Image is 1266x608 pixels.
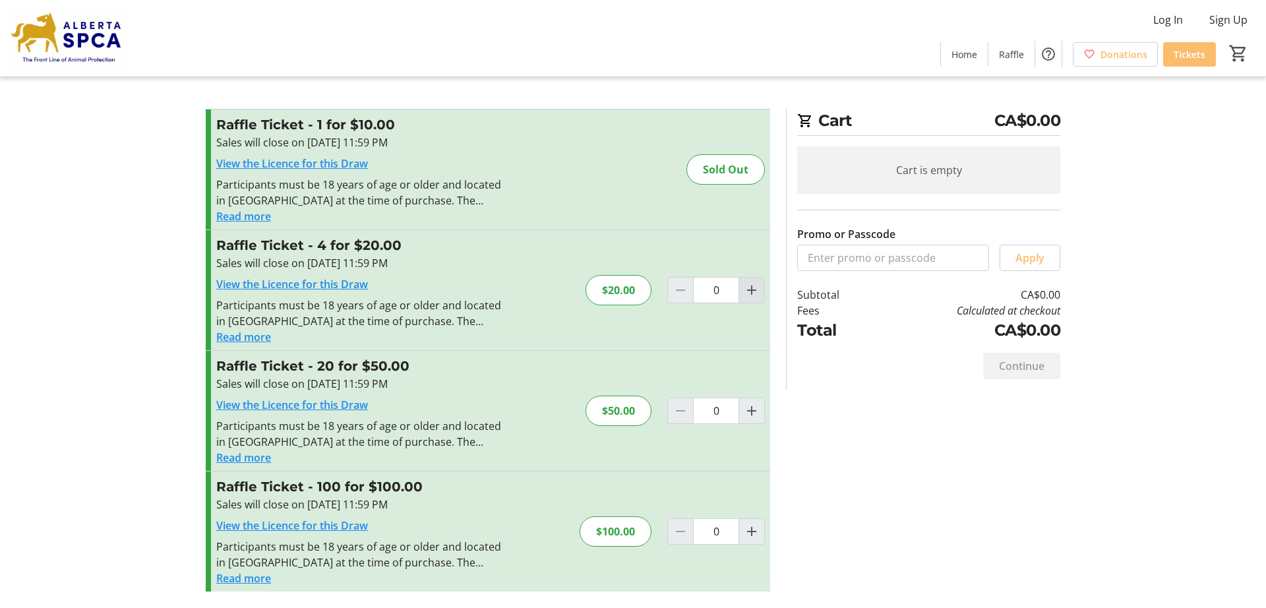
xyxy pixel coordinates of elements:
[216,177,504,208] div: Participants must be 18 years of age or older and located in [GEOGRAPHIC_DATA] at the time of pur...
[216,418,504,450] div: Participants must be 18 years of age or older and located in [GEOGRAPHIC_DATA] at the time of pur...
[216,255,504,271] div: Sales will close on [DATE] 11:59 PM
[797,287,874,303] td: Subtotal
[739,519,764,544] button: Increment by one
[693,518,739,545] input: Raffle Ticket Quantity
[693,277,739,303] input: Raffle Ticket Quantity
[216,398,368,412] a: View the Licence for this Draw
[216,539,504,570] div: Participants must be 18 years of age or older and located in [GEOGRAPHIC_DATA] at the time of pur...
[1163,42,1216,67] a: Tickets
[951,47,977,61] span: Home
[216,156,368,171] a: View the Licence for this Draw
[586,275,651,305] div: $20.00
[797,245,989,271] input: Enter promo or passcode
[216,376,504,392] div: Sales will close on [DATE] 11:59 PM
[1153,12,1183,28] span: Log In
[797,109,1060,136] h2: Cart
[216,235,504,255] h3: Raffle Ticket - 4 for $20.00
[8,5,125,71] img: Alberta SPCA's Logo
[1174,47,1205,61] span: Tickets
[216,135,504,150] div: Sales will close on [DATE] 11:59 PM
[994,109,1061,133] span: CA$0.00
[797,303,874,319] td: Fees
[1015,250,1044,266] span: Apply
[797,319,874,342] td: Total
[216,450,271,466] button: Read more
[1073,42,1158,67] a: Donations
[216,115,504,135] h3: Raffle Ticket - 1 for $10.00
[874,303,1060,319] td: Calculated at checkout
[216,356,504,376] h3: Raffle Ticket - 20 for $50.00
[874,287,1060,303] td: CA$0.00
[580,516,651,547] div: $100.00
[1035,41,1062,67] button: Help
[686,154,765,185] div: Sold Out
[874,319,1060,342] td: CA$0.00
[1143,9,1193,30] button: Log In
[1199,9,1258,30] button: Sign Up
[1226,42,1250,65] button: Cart
[739,278,764,303] button: Increment by one
[216,570,271,586] button: Read more
[216,208,271,224] button: Read more
[797,146,1060,194] div: Cart is empty
[216,297,504,329] div: Participants must be 18 years of age or older and located in [GEOGRAPHIC_DATA] at the time of pur...
[999,47,1024,61] span: Raffle
[216,277,368,291] a: View the Licence for this Draw
[941,42,988,67] a: Home
[797,226,895,242] label: Promo or Passcode
[216,329,271,345] button: Read more
[1100,47,1147,61] span: Donations
[739,398,764,423] button: Increment by one
[988,42,1035,67] a: Raffle
[586,396,651,426] div: $50.00
[1209,12,1248,28] span: Sign Up
[1000,245,1060,271] button: Apply
[216,518,368,533] a: View the Licence for this Draw
[216,477,504,497] h3: Raffle Ticket - 100 for $100.00
[693,398,739,424] input: Raffle Ticket Quantity
[216,497,504,512] div: Sales will close on [DATE] 11:59 PM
